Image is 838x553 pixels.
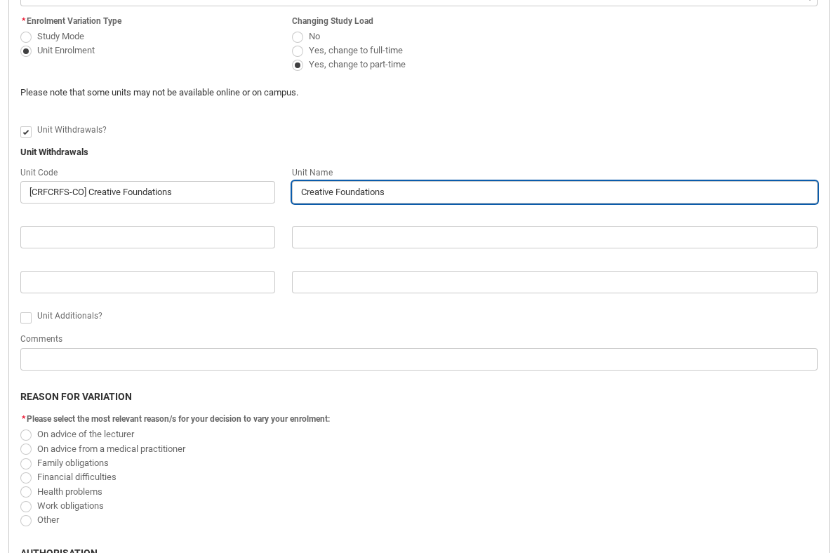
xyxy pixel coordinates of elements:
span: Please select the most relevant reason/s for your decision to vary your enrolment: [27,414,330,424]
span: Health problems [37,486,102,497]
abbr: required [22,414,25,424]
p: Please note that some units may not be available online or on campus. [20,86,614,100]
span: Enrolment Variation Type [27,16,121,26]
span: Unit Enrolment [37,45,95,55]
span: Work obligations [37,500,104,511]
abbr: required [22,16,25,26]
span: No [309,31,320,41]
span: On advice of the lecturer [37,429,134,439]
span: Unit Withdrawals? [37,125,107,135]
span: Comments [20,334,62,344]
span: Financial difficulties [37,472,117,482]
span: Unit Name [292,168,333,178]
span: Family obligations [37,458,109,468]
span: Changing Study Load [292,16,373,26]
span: Unit Additionals? [37,311,102,321]
b: Unit Withdrawals [20,147,88,157]
span: Study Mode [37,31,84,41]
b: REASON FOR VARIATION [20,391,132,402]
span: Unit Code [20,168,58,178]
span: Yes, change to part-time [309,59,406,69]
span: Yes, change to full-time [309,45,403,55]
span: Other [37,514,59,525]
span: On advice from a medical practitioner [37,444,185,454]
